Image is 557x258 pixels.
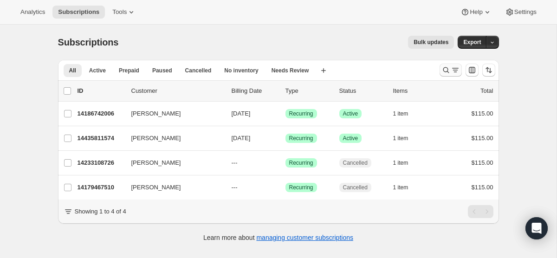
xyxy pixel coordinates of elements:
[78,183,124,192] p: 14179467510
[514,8,537,16] span: Settings
[232,135,251,142] span: [DATE]
[232,86,278,96] p: Billing Date
[232,110,251,117] span: [DATE]
[393,159,408,167] span: 1 item
[455,6,497,19] button: Help
[289,110,313,117] span: Recurring
[131,109,181,118] span: [PERSON_NAME]
[78,132,493,145] div: 14435811574[PERSON_NAME][DATE]SuccessRecurringSuccessActive1 item$115.00
[203,233,353,242] p: Learn more about
[78,158,124,168] p: 14233108726
[466,64,479,77] button: Customize table column order and visibility
[525,217,548,239] div: Open Intercom Messenger
[126,155,219,170] button: [PERSON_NAME]
[393,110,408,117] span: 1 item
[126,131,219,146] button: [PERSON_NAME]
[78,107,493,120] div: 14186742006[PERSON_NAME][DATE]SuccessRecurringSuccessActive1 item$115.00
[78,181,493,194] div: 14179467510[PERSON_NAME]---SuccessRecurringCancelled1 item$115.00
[393,107,419,120] button: 1 item
[289,135,313,142] span: Recurring
[131,158,181,168] span: [PERSON_NAME]
[75,207,126,216] p: Showing 1 to 4 of 4
[152,67,172,74] span: Paused
[58,37,119,47] span: Subscriptions
[499,6,542,19] button: Settings
[131,134,181,143] span: [PERSON_NAME]
[112,8,127,16] span: Tools
[472,110,493,117] span: $115.00
[343,184,368,191] span: Cancelled
[393,86,440,96] div: Items
[472,184,493,191] span: $115.00
[414,39,448,46] span: Bulk updates
[393,135,408,142] span: 1 item
[289,184,313,191] span: Recurring
[69,67,76,74] span: All
[58,8,99,16] span: Subscriptions
[440,64,462,77] button: Search and filter results
[185,67,212,74] span: Cancelled
[232,184,238,191] span: ---
[472,135,493,142] span: $115.00
[107,6,142,19] button: Tools
[393,132,419,145] button: 1 item
[393,184,408,191] span: 1 item
[482,64,495,77] button: Sort the results
[15,6,51,19] button: Analytics
[343,135,358,142] span: Active
[256,234,353,241] a: managing customer subscriptions
[131,86,224,96] p: Customer
[126,180,219,195] button: [PERSON_NAME]
[52,6,105,19] button: Subscriptions
[458,36,486,49] button: Export
[408,36,454,49] button: Bulk updates
[463,39,481,46] span: Export
[343,159,368,167] span: Cancelled
[232,159,238,166] span: ---
[131,183,181,192] span: [PERSON_NAME]
[470,8,482,16] span: Help
[89,67,106,74] span: Active
[393,181,419,194] button: 1 item
[468,205,493,218] nav: Pagination
[224,67,258,74] span: No inventory
[289,159,313,167] span: Recurring
[119,67,139,74] span: Prepaid
[339,86,386,96] p: Status
[480,86,493,96] p: Total
[78,86,493,96] div: IDCustomerBilling DateTypeStatusItemsTotal
[78,109,124,118] p: 14186742006
[285,86,332,96] div: Type
[272,67,309,74] span: Needs Review
[316,64,331,77] button: Create new view
[78,86,124,96] p: ID
[393,156,419,169] button: 1 item
[78,156,493,169] div: 14233108726[PERSON_NAME]---SuccessRecurringCancelled1 item$115.00
[472,159,493,166] span: $115.00
[343,110,358,117] span: Active
[78,134,124,143] p: 14435811574
[126,106,219,121] button: [PERSON_NAME]
[20,8,45,16] span: Analytics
